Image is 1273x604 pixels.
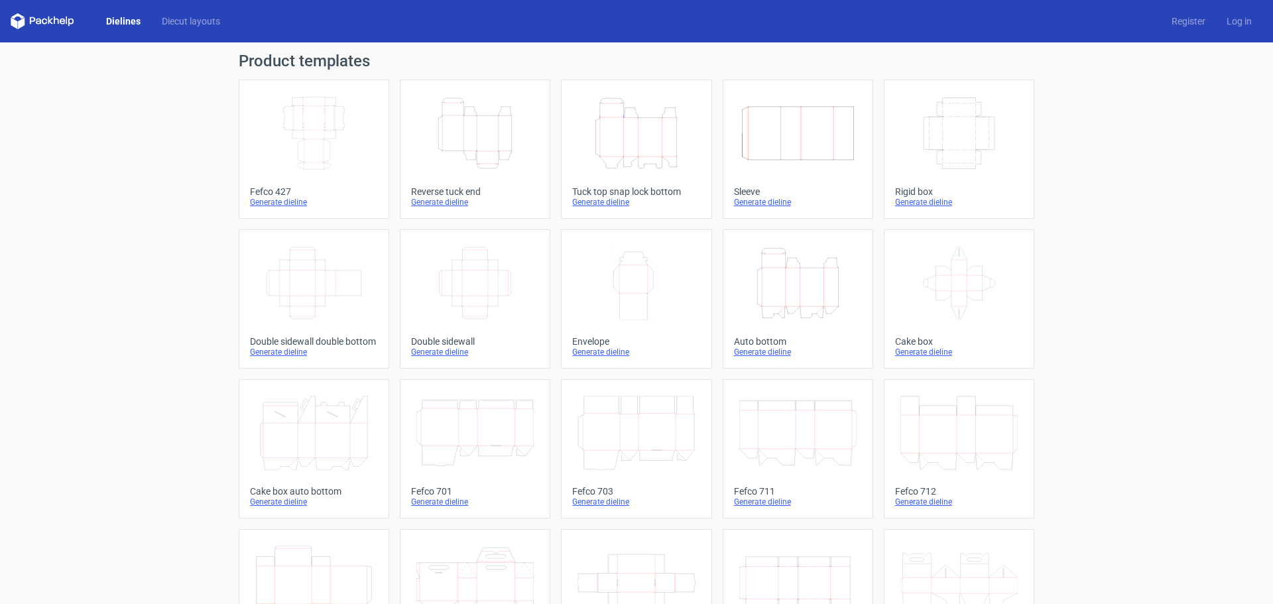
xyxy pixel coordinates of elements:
[723,80,873,219] a: SleeveGenerate dieline
[572,497,700,507] div: Generate dieline
[895,486,1023,497] div: Fefco 712
[895,197,1023,208] div: Generate dieline
[895,347,1023,357] div: Generate dieline
[411,347,539,357] div: Generate dieline
[411,336,539,347] div: Double sidewall
[572,347,700,357] div: Generate dieline
[734,336,862,347] div: Auto bottom
[895,336,1023,347] div: Cake box
[895,186,1023,197] div: Rigid box
[400,229,550,369] a: Double sidewallGenerate dieline
[723,229,873,369] a: Auto bottomGenerate dieline
[239,53,1034,69] h1: Product templates
[250,186,378,197] div: Fefco 427
[734,186,862,197] div: Sleeve
[411,197,539,208] div: Generate dieline
[250,347,378,357] div: Generate dieline
[734,486,862,497] div: Fefco 711
[561,229,711,369] a: EnvelopeGenerate dieline
[895,497,1023,507] div: Generate dieline
[400,80,550,219] a: Reverse tuck endGenerate dieline
[734,497,862,507] div: Generate dieline
[95,15,151,28] a: Dielines
[250,497,378,507] div: Generate dieline
[411,186,539,197] div: Reverse tuck end
[250,197,378,208] div: Generate dieline
[884,229,1034,369] a: Cake boxGenerate dieline
[239,379,389,518] a: Cake box auto bottomGenerate dieline
[411,486,539,497] div: Fefco 701
[723,379,873,518] a: Fefco 711Generate dieline
[1216,15,1262,28] a: Log in
[239,80,389,219] a: Fefco 427Generate dieline
[884,80,1034,219] a: Rigid boxGenerate dieline
[1161,15,1216,28] a: Register
[572,197,700,208] div: Generate dieline
[239,229,389,369] a: Double sidewall double bottomGenerate dieline
[561,80,711,219] a: Tuck top snap lock bottomGenerate dieline
[400,379,550,518] a: Fefco 701Generate dieline
[250,486,378,497] div: Cake box auto bottom
[250,336,378,347] div: Double sidewall double bottom
[411,497,539,507] div: Generate dieline
[572,186,700,197] div: Tuck top snap lock bottom
[561,379,711,518] a: Fefco 703Generate dieline
[572,336,700,347] div: Envelope
[734,197,862,208] div: Generate dieline
[884,379,1034,518] a: Fefco 712Generate dieline
[734,347,862,357] div: Generate dieline
[151,15,231,28] a: Diecut layouts
[572,486,700,497] div: Fefco 703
